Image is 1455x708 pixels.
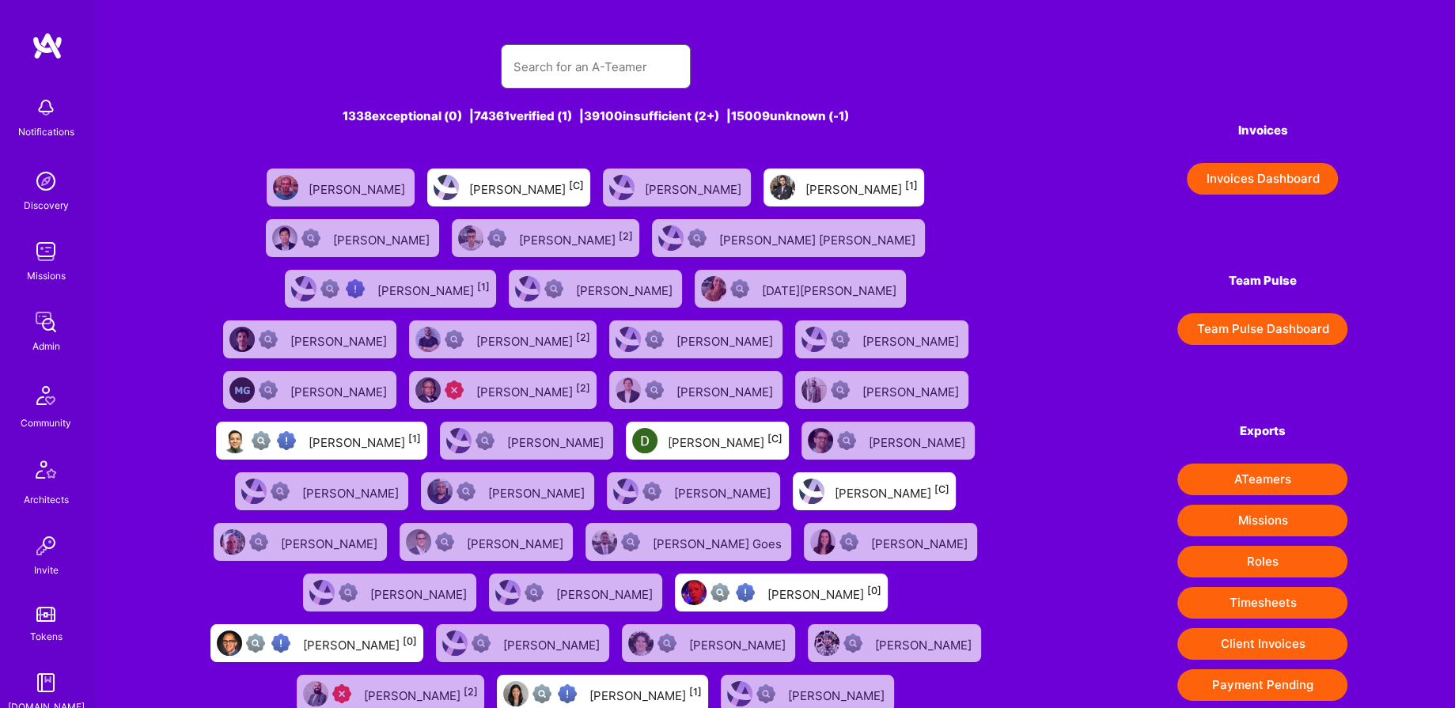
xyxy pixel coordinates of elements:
div: [PERSON_NAME] [519,228,633,248]
a: User Avatar[PERSON_NAME][1] [757,162,930,213]
img: logo [32,32,63,60]
img: Not Scrubbed [301,229,320,248]
img: User Avatar [273,175,298,200]
a: User AvatarNot Scrubbed[PERSON_NAME] [393,517,579,567]
img: User Avatar [515,276,540,301]
img: Not Scrubbed [831,381,850,399]
h4: Exports [1177,424,1347,438]
a: User AvatarNot Scrubbed[PERSON_NAME] [603,365,789,415]
img: Not Scrubbed [487,229,506,248]
img: Not fully vetted [532,684,551,703]
div: [PERSON_NAME] [467,532,566,552]
sup: [1] [905,180,918,191]
img: admin teamwork [30,306,62,338]
sup: [1] [689,686,702,698]
a: User Avatar[PERSON_NAME] [597,162,757,213]
img: High Potential User [277,431,296,450]
a: User AvatarNot Scrubbed[PERSON_NAME] [601,466,786,517]
img: User Avatar [217,630,242,656]
div: [PERSON_NAME] [788,683,888,704]
div: Invite [34,562,59,578]
div: [PERSON_NAME] [290,380,390,400]
img: Not Scrubbed [688,229,707,248]
sup: [1] [408,433,421,445]
img: Unqualified [332,684,351,703]
div: [PERSON_NAME] [309,430,421,451]
a: User AvatarNot Scrubbed[PERSON_NAME] [789,365,975,415]
img: Not Scrubbed [271,482,290,501]
img: teamwork [30,236,62,267]
a: User AvatarNot Scrubbed[PERSON_NAME] [229,466,415,517]
div: Architects [24,491,69,508]
a: User AvatarNot Scrubbed[PERSON_NAME] [798,517,983,567]
img: User Avatar [503,681,529,706]
h4: Team Pulse [1177,274,1347,288]
button: Roles [1177,546,1347,577]
img: High Potential User [558,684,577,703]
img: User Avatar [406,529,431,555]
img: Not Scrubbed [435,532,454,551]
sup: [2] [619,230,633,242]
img: User Avatar [229,327,255,352]
div: Community [21,415,71,431]
div: [PERSON_NAME] [281,532,381,552]
a: User AvatarNot Scrubbed[PERSON_NAME] [217,365,403,415]
div: Missions [27,267,66,284]
button: ATeamers [1177,464,1347,495]
div: [PERSON_NAME] [835,481,949,502]
a: User AvatarUnqualified[PERSON_NAME][2] [403,365,603,415]
img: Not Scrubbed [339,583,358,602]
a: User AvatarNot Scrubbed[PERSON_NAME] [483,567,669,618]
img: User Avatar [628,630,654,656]
img: High Potential User [346,279,365,298]
img: Not fully vetted [710,583,729,602]
img: Not Scrubbed [843,634,862,653]
div: [PERSON_NAME] [290,329,390,350]
img: Not Scrubbed [259,381,278,399]
img: User Avatar [229,377,255,403]
div: [PERSON_NAME] [303,633,417,653]
a: User AvatarNot Scrubbed[PERSON_NAME] [207,517,393,567]
img: Not Scrubbed [837,431,856,450]
div: [PERSON_NAME] [871,532,971,552]
img: User Avatar [495,580,521,605]
a: User AvatarNot Scrubbed[PERSON_NAME] [801,618,987,668]
button: Missions [1177,505,1347,536]
img: Not Scrubbed [730,279,749,298]
div: [PERSON_NAME] [503,633,603,653]
img: guide book [30,667,62,699]
div: [PERSON_NAME] [333,228,433,248]
img: User Avatar [442,630,468,656]
div: [PERSON_NAME] [576,278,676,299]
a: User AvatarNot Scrubbed[PERSON_NAME] [434,415,620,466]
img: Not Scrubbed [259,330,278,349]
img: User Avatar [799,479,824,504]
h4: Invoices [1177,123,1347,138]
a: User AvatarNot Scrubbed[DATE][PERSON_NAME] [688,263,912,314]
img: User Avatar [727,681,752,706]
img: User Avatar [592,529,617,555]
sup: [0] [867,585,881,596]
a: User AvatarNot Scrubbed[PERSON_NAME][2] [445,213,646,263]
img: User Avatar [434,175,459,200]
a: User AvatarNot Scrubbed[PERSON_NAME] [616,618,801,668]
a: User AvatarNot fully vettedHigh Potential User[PERSON_NAME][0] [669,567,894,618]
img: High Potential User [271,634,290,653]
div: [PERSON_NAME] [370,582,470,603]
sup: [2] [576,331,590,343]
button: Payment Pending [1177,669,1347,701]
div: [PERSON_NAME] [309,177,408,198]
img: User Avatar [613,479,638,504]
div: [PERSON_NAME] [862,329,962,350]
a: Team Pulse Dashboard [1177,313,1347,345]
div: [PERSON_NAME] [645,177,745,198]
img: Not Scrubbed [831,330,850,349]
div: [PERSON_NAME] [507,430,607,451]
img: User Avatar [222,428,248,453]
div: [PERSON_NAME] [676,380,776,400]
button: Client Invoices [1177,628,1347,660]
a: User AvatarNot Scrubbed[PERSON_NAME] [PERSON_NAME] [646,213,931,263]
img: Architects [27,453,65,491]
a: User AvatarNot Scrubbed[PERSON_NAME] [789,314,975,365]
img: Not Scrubbed [645,381,664,399]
